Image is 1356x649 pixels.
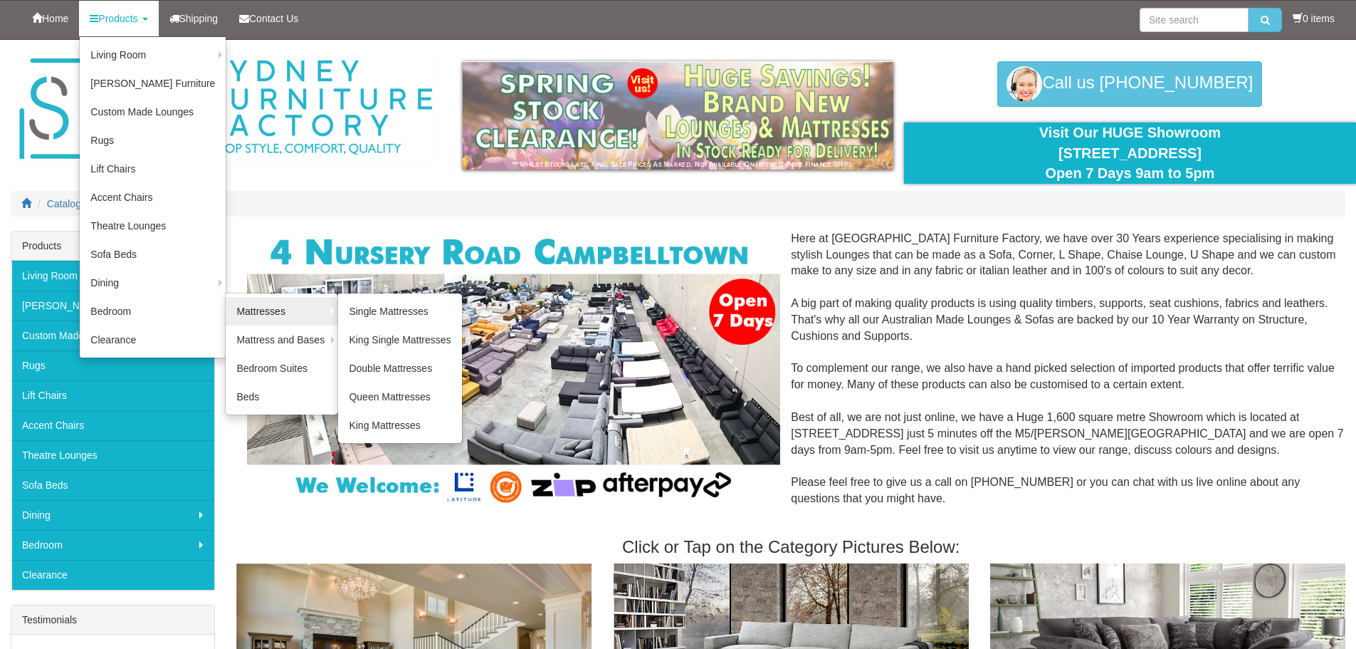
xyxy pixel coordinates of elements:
[249,13,298,24] span: Contact Us
[12,54,439,165] img: Sydney Furniture Factory
[338,354,461,383] a: Double Mattresses
[80,155,226,183] a: Lift Chairs
[42,13,68,24] span: Home
[338,326,461,354] a: King Single Mattresses
[915,123,1345,184] div: Visit Our HUGE Showroom [STREET_ADDRESS] Open 7 Days 9am to 5pm
[80,269,226,297] a: Dining
[80,297,226,326] a: Bedroom
[80,41,226,69] a: Living Room
[11,261,214,291] a: Living Room
[338,411,461,440] a: King Mattresses
[226,297,338,326] a: Mattresses
[1140,8,1249,32] input: Site search
[80,126,226,155] a: Rugs
[463,61,893,170] img: spring-sale.gif
[11,530,214,560] a: Bedroom
[80,183,226,212] a: Accent Chairs
[11,470,214,500] a: Sofa Beds
[11,321,214,351] a: Custom Made Lounges
[47,198,81,209] a: Catalog
[98,13,137,24] span: Products
[226,326,338,354] a: Mattress and Bases
[236,538,1345,556] h3: Click or Tap on the Category Pictures Below:
[226,354,338,383] a: Bedroom Suites
[247,231,780,508] img: Corner Modular Lounges
[236,231,1345,524] div: Here at [GEOGRAPHIC_DATA] Furniture Factory, we have over 30 Years experience specialising in mak...
[80,69,226,98] a: [PERSON_NAME] Furniture
[228,1,309,36] a: Contact Us
[21,1,79,36] a: Home
[80,98,226,126] a: Custom Made Lounges
[11,380,214,410] a: Lift Chairs
[1293,11,1335,26] li: 0 items
[11,440,214,470] a: Theatre Lounges
[159,1,229,36] a: Shipping
[79,1,158,36] a: Products
[11,500,214,530] a: Dining
[338,383,461,411] a: Queen Mattresses
[226,383,338,411] a: Beds
[80,326,226,354] a: Clearance
[11,560,214,590] a: Clearance
[179,13,219,24] span: Shipping
[80,212,226,240] a: Theatre Lounges
[11,351,214,380] a: Rugs
[11,606,214,635] div: Testimonials
[11,232,214,261] div: Products
[338,297,461,326] a: Single Mattresses
[80,240,226,269] a: Sofa Beds
[11,410,214,440] a: Accent Chairs
[11,291,214,321] a: [PERSON_NAME] Furniture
